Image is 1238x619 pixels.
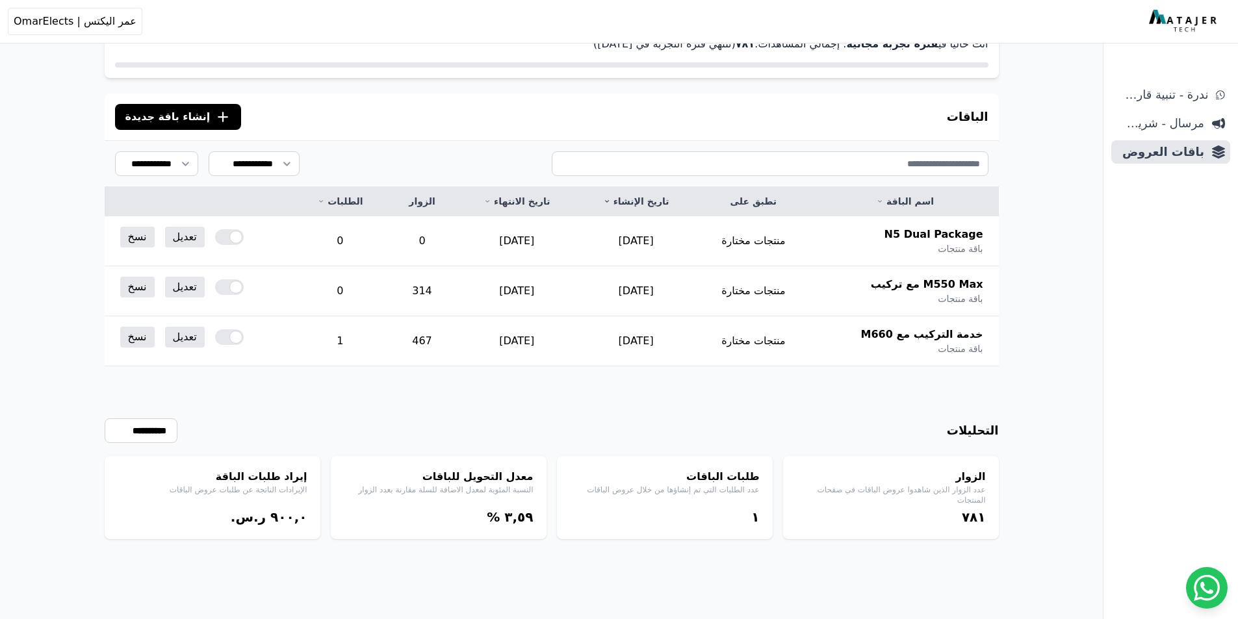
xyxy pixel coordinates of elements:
bdi: ۳,٥٩ [504,509,533,525]
button: عمر اليكتس | OmarElects [8,8,142,35]
p: عدد الطلبات التي تم إنشاؤها من خلال عروض الباقات [570,485,760,495]
p: النسبة المئوية لمعدل الاضافة للسلة مقارنة بعدد الزوار [344,485,534,495]
a: نسخ [120,277,155,297]
p: الإيرادات الناتجة عن طلبات عروض الباقات [118,485,307,495]
span: % [487,509,500,525]
td: [DATE] [576,266,695,316]
td: [DATE] [457,216,576,266]
span: خدمة التركيب مع M660 [860,327,983,342]
a: تعديل [165,227,205,247]
a: نسخ [120,227,155,247]
th: تطبق على [695,187,811,216]
h3: الباقات [947,108,988,126]
td: [DATE] [576,216,695,266]
div: ٧٨١ [796,508,986,526]
span: باقة منتجات [938,342,983,355]
a: تاريخ الإنشاء [592,195,680,208]
h3: التحليلات [947,422,999,440]
td: 314 [387,266,458,316]
td: 1 [293,316,387,366]
h4: إيراد طلبات الباقة [118,469,307,485]
td: منتجات مختارة [695,316,811,366]
span: باقة منتجات [938,242,983,255]
td: 0 [387,216,458,266]
span: ر.س. [231,509,266,525]
td: [DATE] [457,316,576,366]
span: M550 Max مع تركيب [871,277,983,292]
a: نسخ [120,327,155,347]
h4: الزوار [796,469,986,485]
a: الطلبات [309,195,372,208]
a: تاريخ الانتهاء [472,195,561,208]
td: [DATE] [457,266,576,316]
strong: فترة تجربة مجانية [846,38,938,50]
a: تعديل [165,277,205,297]
span: مرسال - شريط دعاية [1116,114,1204,133]
a: اسم الباقة [827,195,983,208]
span: باقات العروض [1116,143,1204,161]
td: [DATE] [576,316,695,366]
span: N5 Dual Package [884,227,983,242]
th: الزوار [387,187,458,216]
p: عدد الزوار الذين شاهدوا عروض الباقات في صفحات المنتجات [796,485,986,505]
span: إنشاء باقة جديدة [125,109,211,125]
td: 0 [293,266,387,316]
p: أنت حاليا في . إجمالي المشاهدات: (تنتهي فترة التجربة في [DATE]) [115,36,988,52]
bdi: ٩۰۰,۰ [270,509,307,525]
span: باقة منتجات [938,292,983,305]
td: منتجات مختارة [695,216,811,266]
strong: ٧٨١ [736,38,754,50]
span: عمر اليكتس | OmarElects [14,14,136,29]
td: 467 [387,316,458,366]
h4: معدل التحويل للباقات [344,469,534,485]
a: تعديل [165,327,205,347]
button: إنشاء باقة جديدة [115,104,242,130]
td: 0 [293,216,387,266]
span: ندرة - تنبية قارب علي النفاذ [1116,86,1208,104]
h4: طلبات الباقات [570,469,760,485]
div: ١ [570,508,760,526]
td: منتجات مختارة [695,266,811,316]
img: MatajerTech Logo [1149,10,1220,33]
